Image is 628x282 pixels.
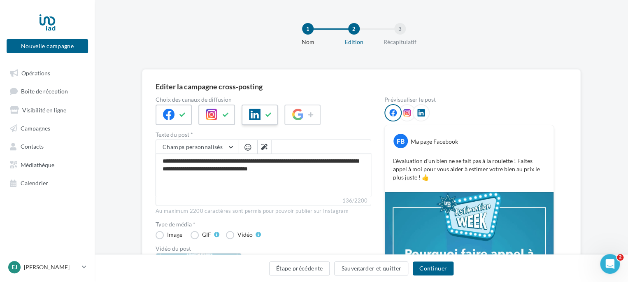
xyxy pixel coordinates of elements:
span: Boîte de réception [21,88,68,95]
a: Opérations [5,65,90,80]
div: Ma page Facebook [411,138,458,146]
div: Edition [328,38,380,46]
p: L'évaluation d'un bien ne se fait pas à la roulette ! Faites appel à moi pour vous aider à estime... [393,157,545,182]
button: Sauvegarder et quitter [334,261,408,275]
label: Choix des canaux de diffusion [156,97,371,103]
span: EJ [12,263,17,271]
span: Champs personnalisés [163,143,223,150]
div: Au maximum 2200 caractères sont permis pour pouvoir publier sur Instagram [156,207,371,215]
div: Image [167,232,182,238]
a: Médiathèque [5,157,90,172]
button: Nouvelle campagne [7,39,88,53]
label: 136/2200 [156,196,371,205]
div: 3 [394,23,406,35]
span: Calendrier [21,179,48,186]
button: Continuer [413,261,454,275]
div: Editer la campagne cross-posting [156,83,263,90]
div: 2 [348,23,360,35]
a: Boîte de réception [5,83,90,98]
span: Campagnes [21,124,50,131]
div: Prévisualiser le post [384,97,554,103]
a: Visibilité en ligne [5,102,90,117]
a: Contacts [5,138,90,153]
div: GIF [202,232,211,238]
span: Contacts [21,143,44,150]
span: 2 [617,254,623,261]
div: 1 [302,23,314,35]
span: Visibilité en ligne [22,106,66,113]
div: Vidéo du post [156,246,371,252]
div: FB [393,134,408,148]
a: Campagnes [5,120,90,135]
label: Type de média * [156,221,371,227]
a: EJ [PERSON_NAME] [7,259,88,275]
a: Calendrier [5,175,90,190]
p: [PERSON_NAME] [24,263,79,271]
iframe: Intercom live chat [600,254,620,274]
label: Texte du post * [156,132,371,138]
span: Opérations [21,69,50,76]
button: Étape précédente [269,261,330,275]
div: Vidéo [237,232,253,238]
button: Champs personnalisés [156,140,238,154]
div: Récapitulatif [374,38,426,46]
div: Nom [281,38,334,46]
span: Médiathèque [21,161,54,168]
